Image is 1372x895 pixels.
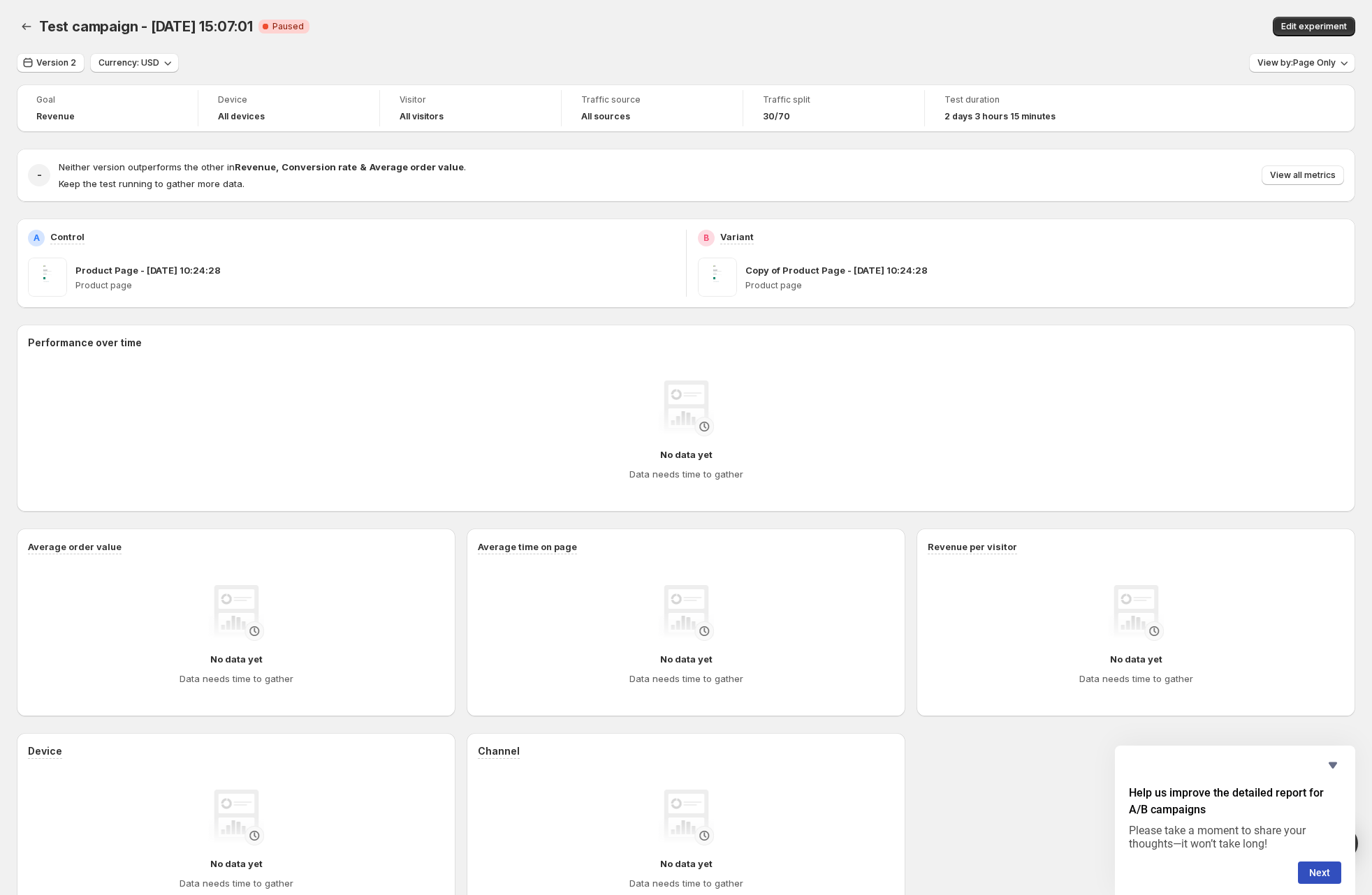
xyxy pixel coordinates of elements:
[39,18,253,35] span: Test campaign - [DATE] 15:07:01
[370,161,464,172] strong: Average order value
[763,93,905,124] a: Traffic split30/70
[218,94,360,105] span: Device
[36,94,178,105] span: Goal
[90,53,179,73] button: Currency: USD
[28,258,67,297] img: Product Page - Nov 5, 10:24:28
[629,876,743,890] h4: Data needs time to gather
[745,263,928,277] p: Copy of Product Page - [DATE] 10:24:28
[581,93,723,124] a: Traffic sourceAll sources
[745,280,1345,291] p: Product page
[944,111,1056,122] span: 2 days 3 hours 15 minutes
[17,17,36,36] button: Back
[272,21,304,32] span: Paused
[581,94,723,105] span: Traffic source
[180,876,293,890] h4: Data needs time to gather
[1324,757,1341,774] button: Hide survey
[928,540,1017,554] h3: Revenue per visitor
[660,652,713,666] h4: No data yet
[400,94,541,105] span: Visitor
[1110,652,1162,666] h4: No data yet
[1298,861,1341,884] button: Next question
[658,790,714,845] img: No data yet
[698,258,737,297] img: Copy of Product Page - Nov 5, 10:24:28
[235,161,276,172] strong: Revenue
[1262,165,1344,185] button: View all metrics
[1129,757,1341,884] div: Help us improve the detailed report for A/B campaigns
[36,57,76,68] span: Version 2
[400,111,444,122] h4: All visitors
[1129,824,1341,850] p: Please take a moment to share your thoughts—it won’t take long!
[629,467,743,481] h4: Data needs time to gather
[1129,785,1341,818] h2: Help us improve the detailed report for A/B campaigns
[400,93,541,124] a: VisitorAll visitors
[581,111,630,122] h4: All sources
[180,672,293,686] h4: Data needs time to gather
[59,178,245,189] span: Keep the test running to gather more data.
[75,280,675,291] p: Product page
[660,447,713,461] h4: No data yet
[944,94,1087,105] span: Test duration
[660,857,713,871] h4: No data yet
[1257,57,1336,68] span: View by: Page Only
[763,94,905,105] span: Traffic split
[658,380,714,436] img: No data yet
[218,93,360,124] a: DeviceAll devices
[1079,672,1193,686] h4: Data needs time to gather
[360,161,367,172] strong: &
[28,336,1344,350] h2: Performance over time
[282,161,357,172] strong: Conversion rate
[208,585,264,641] img: No data yet
[59,161,466,172] span: Neither version outperforms the other in .
[944,93,1087,124] a: Test duration2 days 3 hours 15 minutes
[1249,53,1355,73] button: View by:Page Only
[1270,170,1336,181] span: View all metrics
[629,672,743,686] h4: Data needs time to gather
[218,111,265,122] h4: All devices
[37,168,42,182] h2: -
[50,230,85,244] p: Control
[720,230,754,244] p: Variant
[210,857,263,871] h4: No data yet
[208,790,264,845] img: No data yet
[36,111,75,122] span: Revenue
[17,53,85,73] button: Version 2
[28,744,62,758] h3: Device
[478,744,520,758] h3: Channel
[1108,585,1164,641] img: No data yet
[276,161,279,172] strong: ,
[478,540,577,554] h3: Average time on page
[34,232,40,244] h2: A
[36,93,178,124] a: GoalRevenue
[658,585,714,641] img: No data yet
[1281,21,1347,32] span: Edit experiment
[1273,17,1355,36] button: Edit experiment
[210,652,263,666] h4: No data yet
[75,263,221,277] p: Product Page - [DATE] 10:24:28
[763,111,790,122] span: 30/70
[98,57,159,68] span: Currency: USD
[703,232,709,244] h2: B
[28,540,122,554] h3: Average order value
